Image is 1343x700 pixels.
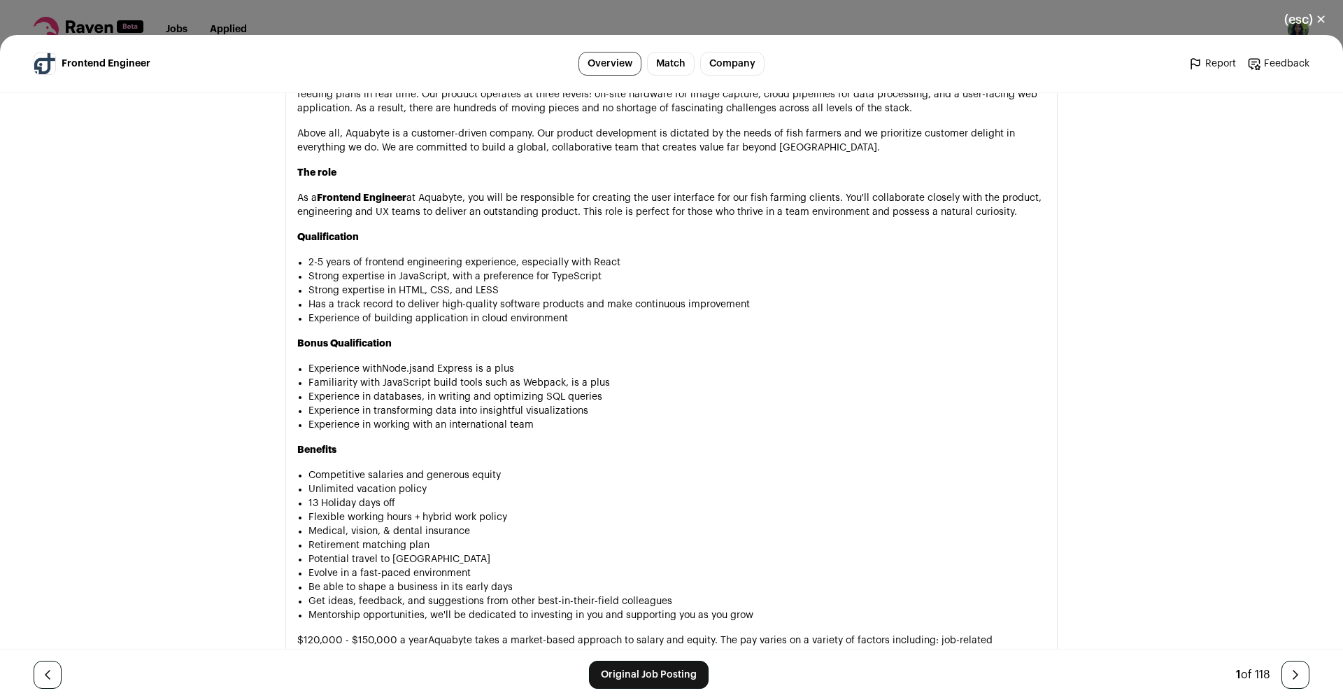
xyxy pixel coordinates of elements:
[297,191,1046,219] p: As a at Aquabyte, you will be responsible for creating the user interface for our fish farming cl...
[308,482,1046,496] li: Unlimited vacation policy
[308,390,1046,404] li: Experience in databases, in writing and optimizing SQL queries
[1188,57,1236,71] a: Report
[297,232,359,242] strong: Qualification
[1267,4,1343,35] button: Close modal
[578,52,641,76] a: Overview
[382,364,417,374] a: Node.js
[62,57,150,71] span: Frontend Engineer
[308,510,1046,524] li: Flexible working hours + hybrid work policy
[308,608,1046,622] li: Mentorship opportunities, we'll be dedicated to investing in you and supporting you as you grow
[308,297,1046,311] li: Has a track record to deliver high-quality software products and make continuous improvement
[308,283,1046,297] li: Strong expertise in HTML, CSS, and LESS
[1247,57,1309,71] a: Feedback
[308,376,1046,390] li: Familiarity with JavaScript build tools such as Webpack, is a plus
[308,418,1046,432] li: Experience in working with an international team
[34,53,55,74] img: ad4e31eb1cc6aa6445154b11e39026f4539183e9bd20fb7ad1bcc0fb7059fe0c.png
[308,552,1046,566] li: Potential travel to [GEOGRAPHIC_DATA]
[589,661,709,689] a: Original Job Posting
[308,524,1046,538] li: Medical, vision, & dental insurance
[1236,669,1241,680] span: 1
[308,594,1046,608] li: Get ideas, feedback, and suggestions from other best-in-their-field colleagues
[308,566,1046,580] li: Evolve in a fast-paced environment
[297,633,1046,661] p: $120,000 - $150,000 a yearAquabyte takes a market-based approach to salary and equity. The pay va...
[297,168,336,178] strong: The role
[308,468,1046,482] li: Competitive salaries and generous equity
[308,538,1046,552] li: Retirement matching plan
[308,580,1046,594] li: Be able to shape a business in its early days
[308,404,1046,418] li: Experience in transforming data into insightful visualizations
[700,52,765,76] a: Company
[317,193,406,203] strong: Frontend Engineer
[297,445,336,455] strong: Benefits
[308,311,1046,325] li: Experience of building application in cloud environment
[308,362,1046,376] li: Experience with and Express is a plus
[308,496,1046,510] li: 13 Holiday days off
[647,52,695,76] a: Match
[297,339,392,349] strong: Bonus Qualification
[1236,666,1270,683] div: of 118
[308,269,1046,283] li: Strong expertise in JavaScript, with a preference for TypeScript
[297,127,1046,155] p: Above all, Aquabyte is a customer-driven company. Our product development is dictated by the need...
[308,255,1046,269] li: 2-5 years of frontend engineering experience, especially with React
